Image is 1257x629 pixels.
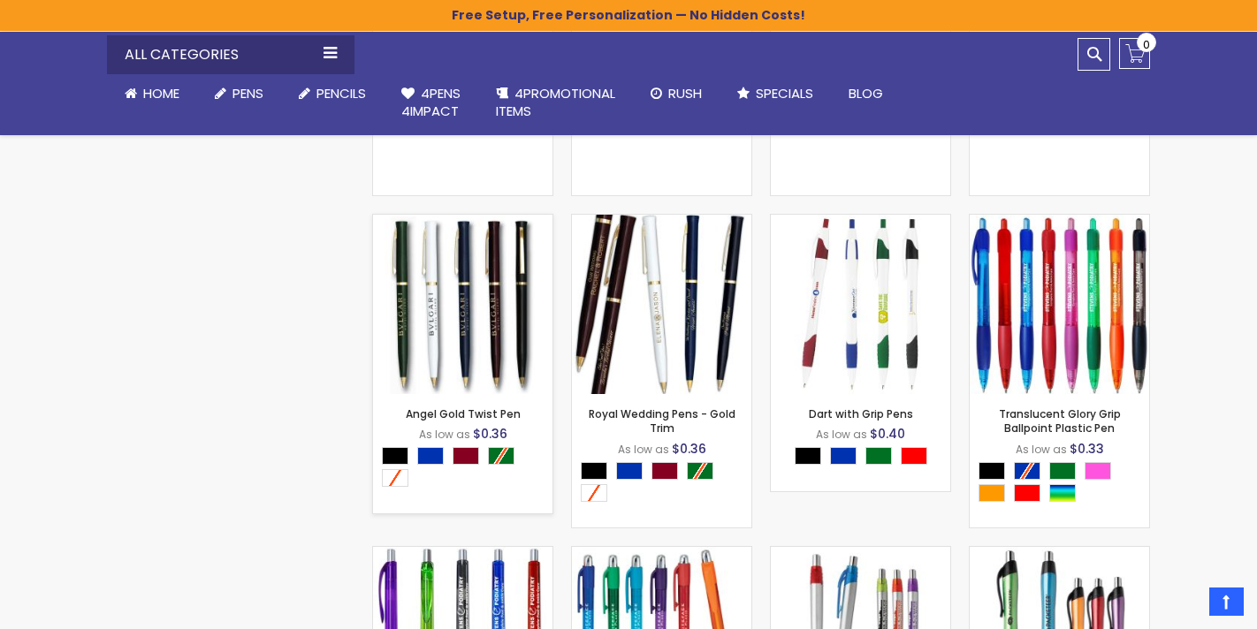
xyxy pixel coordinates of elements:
[970,546,1149,561] a: Neptune Squiggle Grip Retractable Ballpoint Pen
[572,214,751,229] a: Royal Wedding Pens - Gold Trim
[143,84,179,102] span: Home
[197,74,281,113] a: Pens
[651,462,678,480] div: Burgundy
[756,84,813,102] span: Specials
[999,406,1121,436] a: Translucent Glory Grip Ballpoint Plastic Pen
[382,447,552,491] div: Select A Color
[1016,442,1067,457] span: As low as
[453,447,479,465] div: Burgundy
[107,74,197,113] a: Home
[771,215,950,394] img: Dart with Grip Pens
[572,546,751,561] a: Zaz Pen
[589,406,735,436] a: Royal Wedding Pens - Gold Trim
[979,462,1149,506] div: Select A Color
[1111,581,1257,629] iframe: Google Customer Reviews
[970,214,1149,229] a: Translucent Glory Grip Ballpoint Plastic Pen
[316,84,366,102] span: Pencils
[581,462,751,506] div: Select A Color
[979,484,1005,502] div: Orange
[581,462,607,480] div: Black
[865,447,892,465] div: Green
[373,215,552,394] img: Angel Gold Twist Pen
[809,406,913,421] a: Dart with Grip Pens
[830,447,857,465] div: Blue
[870,425,905,443] span: $0.40
[901,447,927,465] div: Red
[672,440,706,458] span: $0.36
[849,84,883,102] span: Blog
[795,447,821,465] div: Black
[1049,484,1076,502] div: Assorted
[831,74,901,113] a: Blog
[618,442,669,457] span: As low as
[232,84,263,102] span: Pens
[816,427,867,442] span: As low as
[107,35,354,74] div: All Categories
[1143,36,1150,53] span: 0
[382,447,408,465] div: Black
[384,74,478,132] a: 4Pens4impact
[572,215,751,394] img: Royal Wedding Pens - Gold Trim
[1085,462,1111,480] div: Pink
[616,462,643,480] div: Blue
[473,425,507,443] span: $0.36
[771,214,950,229] a: Dart with Grip Pens
[668,84,702,102] span: Rush
[478,74,633,132] a: 4PROMOTIONALITEMS
[720,74,831,113] a: Specials
[979,462,1005,480] div: Black
[406,406,521,421] a: Angel Gold Twist Pen
[771,546,950,561] a: Snazzy Silver Designer Ballpoint Pen
[373,214,552,229] a: Angel Gold Twist Pen
[496,84,615,120] span: 4PROMOTIONAL ITEMS
[373,546,552,561] a: Translucent Tahiti Gel Ink Pen
[401,84,461,120] span: 4Pens 4impact
[1049,462,1076,480] div: Green
[795,447,936,469] div: Select A Color
[281,74,384,113] a: Pencils
[1119,38,1150,69] a: 0
[1070,440,1104,458] span: $0.33
[417,447,444,465] div: Blue
[1014,484,1040,502] div: Red
[970,215,1149,394] img: Translucent Glory Grip Ballpoint Plastic Pen
[419,427,470,442] span: As low as
[633,74,720,113] a: Rush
